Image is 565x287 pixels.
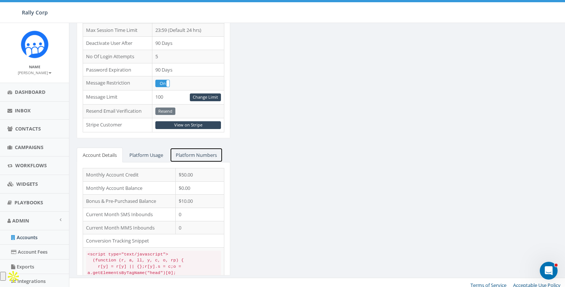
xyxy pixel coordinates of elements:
span: Dashboard [15,89,46,95]
td: 23:59 (Default 24 hrs) [152,23,224,37]
td: 90 Days [152,63,224,76]
td: $0.00 [176,181,224,195]
a: Platform Numbers [170,148,223,163]
span: Campaigns [15,144,43,151]
span: Playbooks [14,199,43,206]
span: Admin [12,217,29,224]
td: Max Session Time Limit [83,23,152,37]
label: On [156,80,169,87]
small: [PERSON_NAME] [18,70,52,75]
td: Message Limit [83,90,152,104]
iframe: Intercom live chat [540,262,558,280]
td: Monthly Account Balance [83,181,176,195]
td: 100 [152,90,224,104]
td: 90 Days [152,37,224,50]
td: Conversion Tracking Snippet [83,234,224,248]
a: Platform Usage [123,148,169,163]
a: View on Stripe [155,121,221,129]
td: $50.00 [176,168,224,182]
small: Name [29,64,40,69]
td: Monthly Account Credit [83,168,176,182]
td: Message Restriction [83,76,152,90]
td: Password Expiration [83,63,152,76]
span: Contacts [15,125,41,132]
span: Inbox [15,107,31,114]
span: Widgets [16,181,38,187]
td: Bonus & Pre-Purchased Balance [83,195,176,208]
a: Account Details [77,148,123,163]
td: 5 [152,50,224,63]
span: Workflows [15,162,47,169]
td: Deactivate User After [83,37,152,50]
a: Change Limit [190,93,221,101]
td: Stripe Customer [83,118,152,132]
div: OnOff [155,80,170,87]
td: $10.00 [176,195,224,208]
td: No Of Login Attempts [83,50,152,63]
td: 0 [176,221,224,234]
td: Resend Email Verification [83,104,152,118]
td: Current Month SMS Inbounds [83,208,176,221]
td: Current Month MMS Inbounds [83,221,176,234]
img: Apollo [6,269,21,284]
a: [PERSON_NAME] [18,69,52,76]
td: 0 [176,208,224,221]
span: Rally Corp [22,9,48,16]
img: Icon_1.png [21,30,49,58]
